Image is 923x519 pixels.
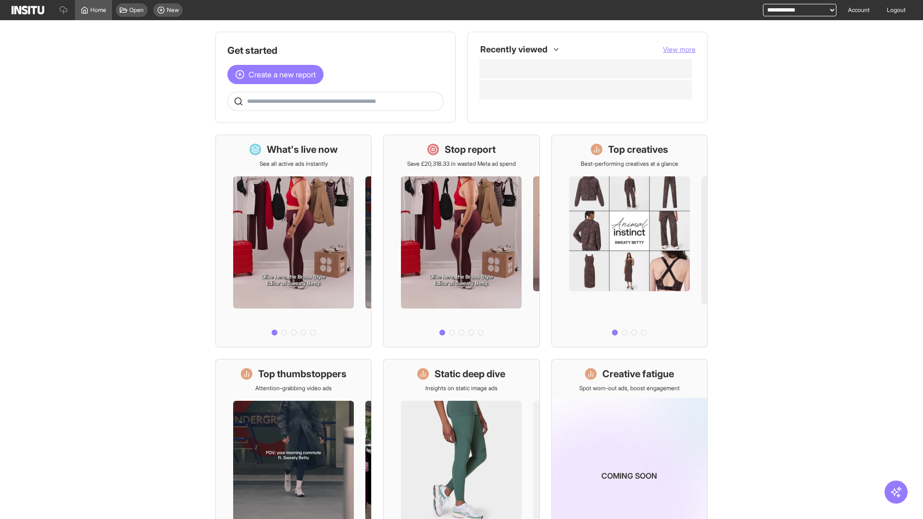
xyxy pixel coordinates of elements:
[383,135,539,347] a: Stop reportSave £20,318.33 in wasted Meta ad spend
[167,6,179,14] span: New
[12,6,44,14] img: Logo
[258,367,347,381] h1: Top thumbstoppers
[425,384,498,392] p: Insights on static image ads
[215,135,372,347] a: What's live nowSee all active ads instantly
[227,44,444,57] h1: Get started
[255,384,332,392] p: Attention-grabbing video ads
[551,135,708,347] a: Top creativesBest-performing creatives at a glance
[260,160,328,168] p: See all active ads instantly
[445,143,496,156] h1: Stop report
[663,45,696,53] span: View more
[581,160,678,168] p: Best-performing creatives at a glance
[267,143,338,156] h1: What's live now
[435,367,505,381] h1: Static deep dive
[407,160,516,168] p: Save £20,318.33 in wasted Meta ad spend
[129,6,144,14] span: Open
[90,6,106,14] span: Home
[227,65,324,84] button: Create a new report
[608,143,668,156] h1: Top creatives
[249,69,316,80] span: Create a new report
[663,45,696,54] button: View more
